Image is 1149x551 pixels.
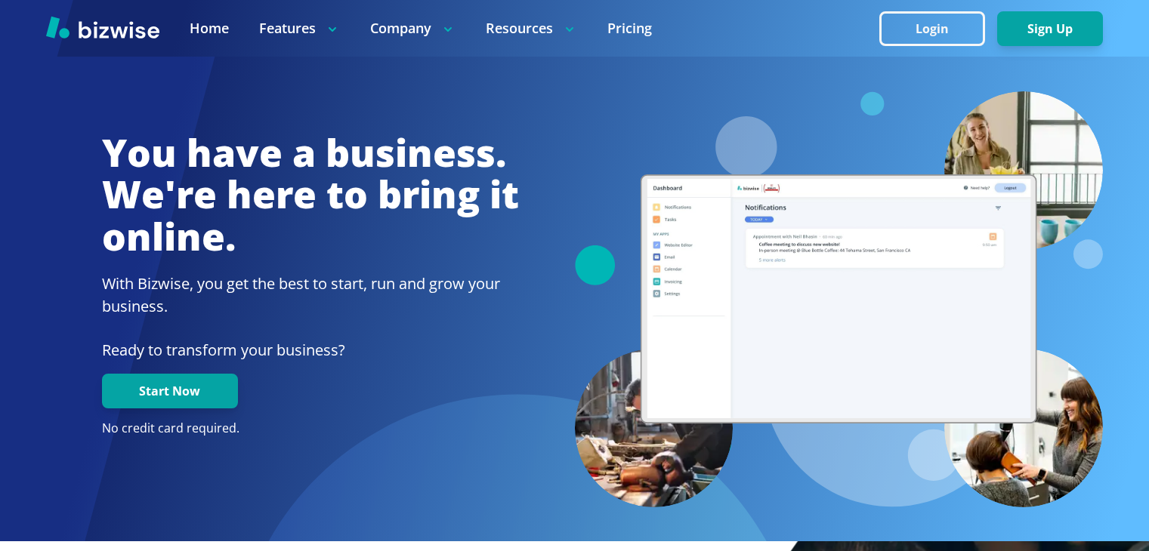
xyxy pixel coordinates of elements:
[370,19,456,38] p: Company
[102,272,519,318] h2: With Bizwise, you get the best to start, run and grow your business.
[102,132,519,258] h1: You have a business. We're here to bring it online.
[102,384,238,399] a: Start Now
[879,22,997,36] a: Login
[102,374,238,408] button: Start Now
[259,19,340,38] p: Features
[997,11,1103,46] button: Sign Up
[46,16,159,38] img: Bizwise Logo
[102,339,519,362] p: Ready to transform your business?
[486,19,577,38] p: Resources
[997,22,1103,36] a: Sign Up
[607,19,652,38] a: Pricing
[102,420,519,437] p: No credit card required.
[879,11,985,46] button: Login
[190,19,229,38] a: Home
